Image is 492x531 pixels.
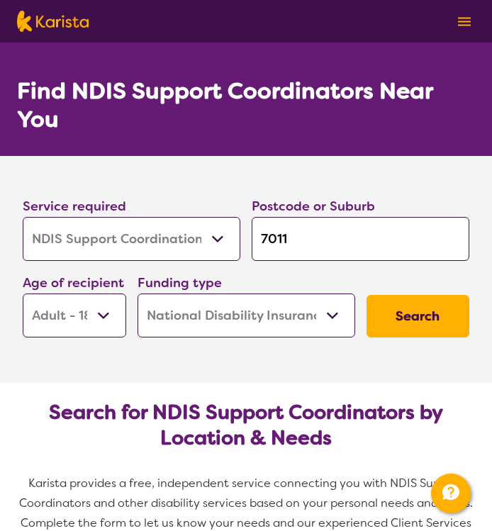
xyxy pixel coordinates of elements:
button: Search [367,295,470,337]
label: Age of recipient [23,274,124,291]
h1: Find NDIS Support Coordinators Near You [17,77,475,133]
button: Channel Menu [431,474,471,513]
label: Postcode or Suburb [252,198,375,215]
input: Type [252,217,469,261]
img: menu [458,17,471,26]
label: Funding type [138,274,222,291]
h2: Search for NDIS Support Coordinators by Location & Needs [17,400,475,451]
label: Service required [23,198,126,215]
img: Karista logo [17,11,89,32]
